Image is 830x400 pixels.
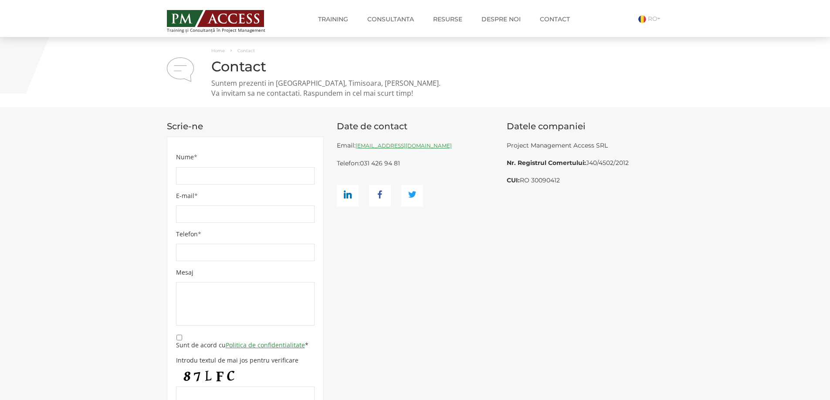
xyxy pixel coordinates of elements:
p: Suntem prezenti in [GEOGRAPHIC_DATA], Timisoara, [PERSON_NAME]. Va invitam sa ne contactati. Rasp... [167,78,664,98]
span: Contact [237,48,255,54]
label: Mesaj [176,269,193,276]
a: Politica de confidentialitate [226,341,305,349]
a: Training și Consultanță în Project Management [167,7,281,33]
h1: Contact [167,59,664,74]
div: Project Management Access SRL J40/4502/2012 RO 30090412 [507,137,664,189]
a: Resurse [427,10,469,28]
a: Training [312,10,355,28]
label: Telefon [176,230,201,238]
span: Training și Consultanță în Project Management [167,28,281,33]
label: Sunt de acord cu * [176,340,308,350]
img: contact.png [167,57,194,82]
label: Introdu textul de mai jos pentru verificare [176,356,298,364]
label: Nume [176,153,197,161]
b: Nr. Registrul Comertului: [507,159,586,167]
b: CUI: [507,176,520,184]
p: Scrie-ne [167,120,324,133]
p: Datele companiei [507,120,664,133]
a: 031 426 94 81 [360,159,400,167]
label: E-mail [176,192,198,200]
a: RO [638,15,664,23]
img: PM ACCESS - Echipa traineri si consultanti certificati PMP: Narciss Popescu, Mihai Olaru, Monica ... [167,10,264,27]
a: [EMAIL_ADDRESS][DOMAIN_NAME] [356,142,452,149]
a: Consultanta [361,10,420,28]
a: Contact [533,10,576,28]
img: Romana [638,15,646,23]
p: Date de contact [337,120,494,133]
a: Despre noi [475,10,527,28]
div: Email: Telefon: [337,137,494,207]
a: Home [211,48,225,54]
